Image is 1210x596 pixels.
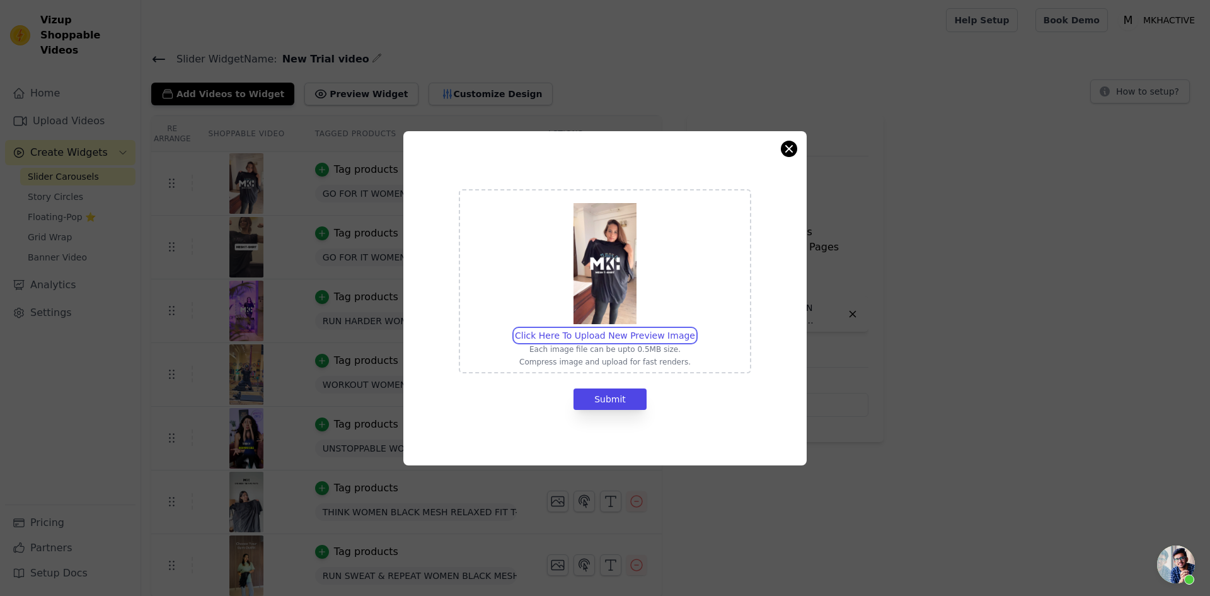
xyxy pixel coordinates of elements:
[781,141,797,156] button: Close modal
[515,344,695,354] p: Each image file can be upto 0.5MB size.
[515,357,695,367] p: Compress image and upload for fast renders.
[1157,546,1195,583] div: Open chat
[573,389,647,410] button: Submit
[573,203,637,324] img: preview
[515,330,695,341] span: Click Here To Upload New Preview Image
